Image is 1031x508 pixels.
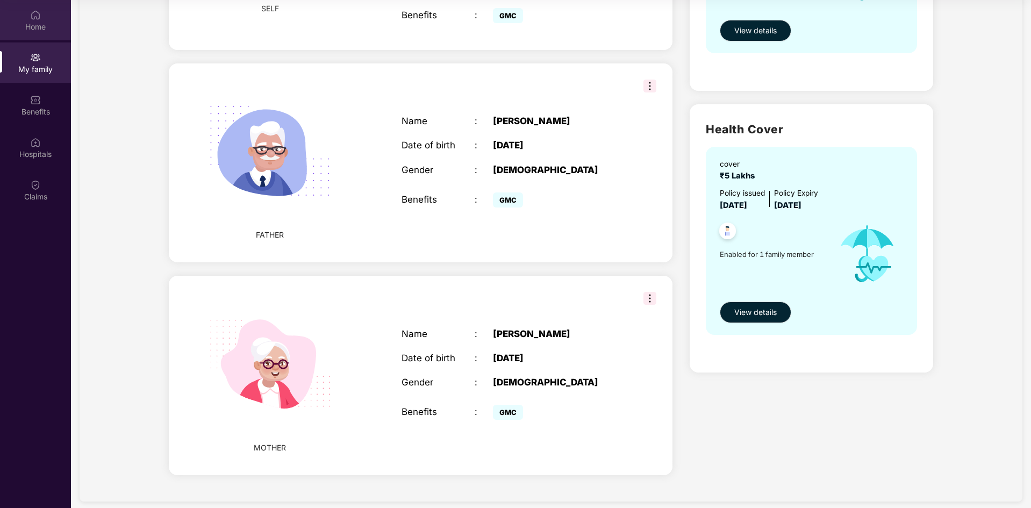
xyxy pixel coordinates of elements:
[192,74,347,229] img: svg+xml;base64,PHN2ZyB4bWxucz0iaHR0cDovL3d3dy53My5vcmcvMjAwMC9zdmciIHhtbG5zOnhsaW5rPSJodHRwOi8vd3...
[828,212,907,296] img: icon
[720,201,747,210] span: [DATE]
[30,180,41,190] img: svg+xml;base64,PHN2ZyBpZD0iQ2xhaW0iIHhtbG5zPSJodHRwOi8vd3d3LnczLm9yZy8yMDAwL3N2ZyIgd2lkdGg9IjIwIi...
[402,116,475,126] div: Name
[493,405,523,420] span: GMC
[30,10,41,20] img: svg+xml;base64,PHN2ZyBpZD0iSG9tZSIgeG1sbnM9Imh0dHA6Ly93d3cudzMub3JnLzIwMDAvc3ZnIiB3aWR0aD0iMjAiIG...
[734,25,777,37] span: View details
[774,201,801,210] span: [DATE]
[475,377,493,388] div: :
[720,171,759,181] span: ₹5 Lakhs
[720,159,759,170] div: cover
[402,377,475,388] div: Gender
[493,192,523,208] span: GMC
[30,137,41,148] img: svg+xml;base64,PHN2ZyBpZD0iSG9zcGl0YWxzIiB4bWxucz0iaHR0cDovL3d3dy53My5vcmcvMjAwMC9zdmciIHdpZHRoPS...
[261,3,279,15] span: SELF
[475,164,493,175] div: :
[402,328,475,339] div: Name
[402,164,475,175] div: Gender
[720,302,791,323] button: View details
[643,80,656,92] img: svg+xml;base64,PHN2ZyB3aWR0aD0iMzIiIGhlaWdodD0iMzIiIHZpZXdCb3g9IjAgMCAzMiAzMiIgZmlsbD0ibm9uZSIgeG...
[402,194,475,205] div: Benefits
[774,188,818,199] div: Policy Expiry
[402,10,475,20] div: Benefits
[402,140,475,151] div: Date of birth
[475,10,493,20] div: :
[192,287,347,441] img: svg+xml;base64,PHN2ZyB4bWxucz0iaHR0cDovL3d3dy53My5vcmcvMjAwMC9zdmciIHdpZHRoPSIyMjQiIGhlaWdodD0iMT...
[475,328,493,339] div: :
[256,229,284,241] span: FATHER
[706,120,917,138] h2: Health Cover
[493,116,621,126] div: [PERSON_NAME]
[30,52,41,63] img: svg+xml;base64,PHN2ZyB3aWR0aD0iMjAiIGhlaWdodD0iMjAiIHZpZXdCb3g9IjAgMCAyMCAyMCIgZmlsbD0ibm9uZSIgeG...
[720,20,791,41] button: View details
[720,188,765,199] div: Policy issued
[475,140,493,151] div: :
[475,353,493,363] div: :
[493,353,621,363] div: [DATE]
[493,328,621,339] div: [PERSON_NAME]
[734,306,777,318] span: View details
[475,194,493,205] div: :
[402,406,475,417] div: Benefits
[475,116,493,126] div: :
[493,8,523,23] span: GMC
[30,95,41,105] img: svg+xml;base64,PHN2ZyBpZD0iQmVuZWZpdHMiIHhtbG5zPSJodHRwOi8vd3d3LnczLm9yZy8yMDAwL3N2ZyIgd2lkdGg9Ij...
[254,442,286,454] span: MOTHER
[402,353,475,363] div: Date of birth
[493,140,621,151] div: [DATE]
[475,406,493,417] div: :
[493,164,621,175] div: [DEMOGRAPHIC_DATA]
[714,219,741,246] img: svg+xml;base64,PHN2ZyB4bWxucz0iaHR0cDovL3d3dy53My5vcmcvMjAwMC9zdmciIHdpZHRoPSI0OC45NDMiIGhlaWdodD...
[720,249,828,260] span: Enabled for 1 family member
[643,292,656,305] img: svg+xml;base64,PHN2ZyB3aWR0aD0iMzIiIGhlaWdodD0iMzIiIHZpZXdCb3g9IjAgMCAzMiAzMiIgZmlsbD0ibm9uZSIgeG...
[493,377,621,388] div: [DEMOGRAPHIC_DATA]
